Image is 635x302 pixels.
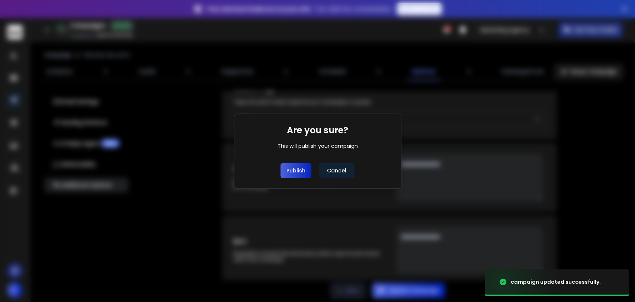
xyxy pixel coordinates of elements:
div: This will publish your campaign [278,142,358,150]
div: campaign updated successfully. [511,278,601,286]
button: Publish [280,163,311,178]
button: Cancel [319,163,355,178]
h1: Are you sure? [287,124,348,136]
